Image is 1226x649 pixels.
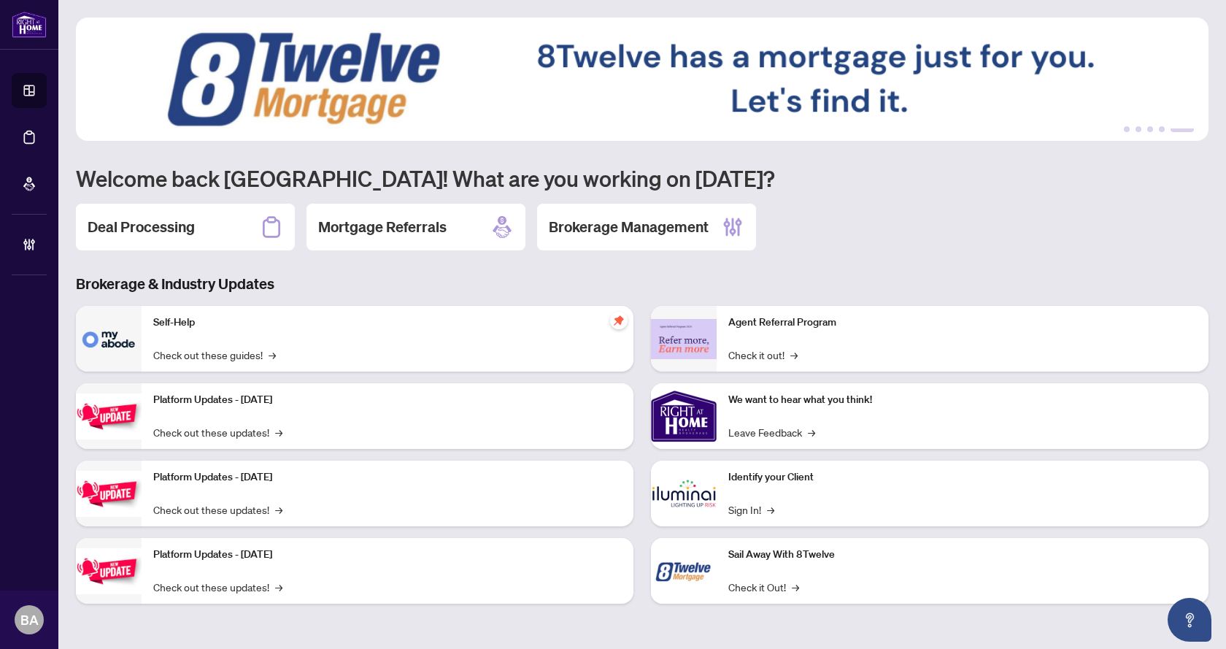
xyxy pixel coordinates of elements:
p: Agent Referral Program [728,315,1197,331]
span: pushpin [610,312,628,329]
a: Check it Out!→ [728,579,799,595]
button: 3 [1147,126,1153,132]
img: Slide 4 [76,18,1208,141]
h2: Brokerage Management [549,217,709,237]
a: Sign In!→ [728,502,774,518]
img: Platform Updates - July 21, 2025 [76,393,142,439]
img: logo [12,11,47,38]
p: Sail Away With 8Twelve [728,547,1197,563]
h1: Welcome back [GEOGRAPHIC_DATA]! What are you working on [DATE]? [76,164,1208,192]
span: → [275,579,282,595]
a: Check out these guides!→ [153,347,276,363]
a: Check it out!→ [728,347,798,363]
span: → [275,424,282,440]
p: Identify your Client [728,469,1197,485]
button: 2 [1136,126,1141,132]
img: Agent Referral Program [651,319,717,359]
button: 1 [1124,126,1130,132]
button: Open asap [1168,598,1211,642]
p: Platform Updates - [DATE] [153,392,622,408]
h2: Mortgage Referrals [318,217,447,237]
p: Self-Help [153,315,622,331]
a: Check out these updates!→ [153,502,282,518]
h3: Brokerage & Industry Updates [76,274,1208,294]
p: Platform Updates - [DATE] [153,469,622,485]
img: Sail Away With 8Twelve [651,538,717,604]
p: Platform Updates - [DATE] [153,547,622,563]
span: BA [20,610,39,630]
a: Check out these updates!→ [153,579,282,595]
h2: Deal Processing [88,217,195,237]
button: 5 [1171,126,1194,132]
button: 4 [1159,126,1165,132]
span: → [275,502,282,518]
span: → [808,424,815,440]
span: → [269,347,276,363]
img: Identify your Client [651,461,717,526]
span: → [767,502,774,518]
img: We want to hear what you think! [651,383,717,449]
img: Self-Help [76,306,142,372]
a: Leave Feedback→ [728,424,815,440]
p: We want to hear what you think! [728,392,1197,408]
span: → [790,347,798,363]
a: Check out these updates!→ [153,424,282,440]
img: Platform Updates - June 23, 2025 [76,548,142,594]
span: → [792,579,799,595]
img: Platform Updates - July 8, 2025 [76,471,142,517]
